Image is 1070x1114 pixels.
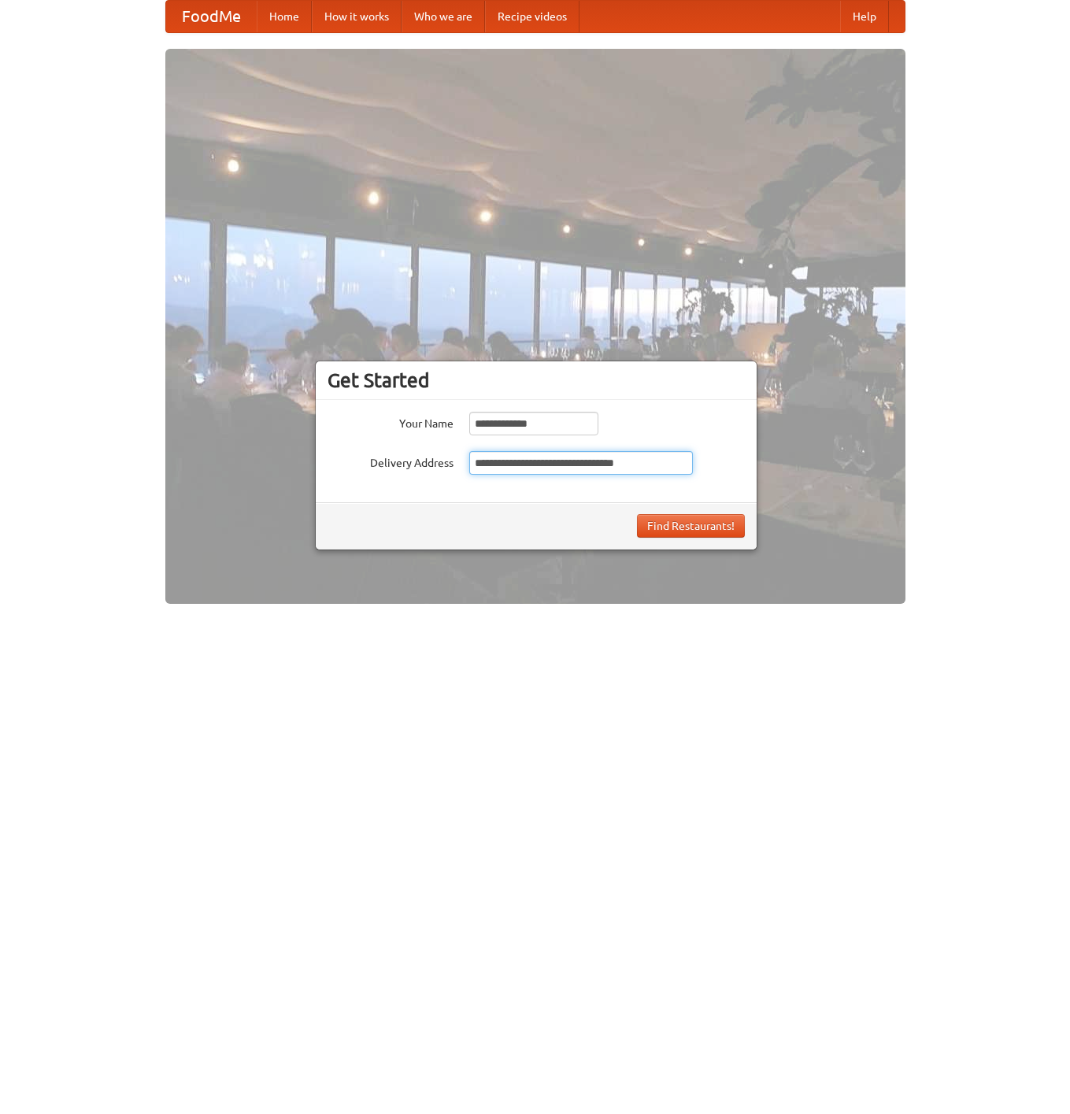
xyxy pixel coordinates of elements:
a: FoodMe [166,1,257,32]
label: Your Name [328,412,454,431]
h3: Get Started [328,368,745,392]
button: Find Restaurants! [637,514,745,538]
a: Who we are [402,1,485,32]
a: Help [840,1,889,32]
label: Delivery Address [328,451,454,471]
a: How it works [312,1,402,32]
a: Recipe videos [485,1,579,32]
a: Home [257,1,312,32]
